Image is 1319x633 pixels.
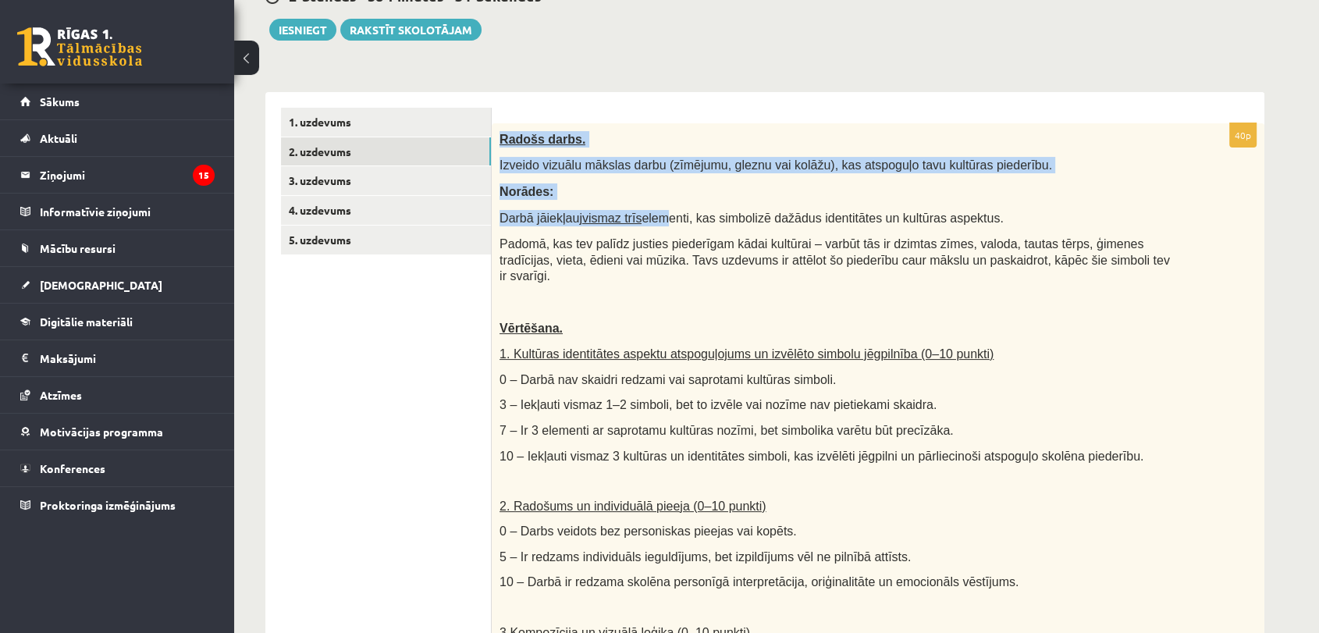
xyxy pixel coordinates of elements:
[16,16,740,32] body: Editor, wiswyg-editor-user-answer-47433862554520
[20,194,215,229] a: Informatīvie ziņojumi
[281,226,491,254] a: 5. uzdevums
[20,414,215,450] a: Motivācijas programma
[500,347,994,361] span: 1. Kultūras identitātes aspektu atspoguļojums un izvēlēto simbolu jēgpilnība (0–10 punkti)
[20,267,215,303] a: [DEMOGRAPHIC_DATA]
[20,487,215,523] a: Proktoringa izmēģinājums
[20,84,215,119] a: Sākums
[500,575,1019,589] span: 10 – Darbā ir redzama skolēna personīgā interpretācija, oriģinalitāte un emocionāls vēstījums.
[340,19,482,41] a: Rakstīt skolotājam
[281,196,491,225] a: 4. uzdevums
[20,230,215,266] a: Mācību resursi
[500,424,954,437] span: 7 – Ir 3 elementi ar saprotamu kultūras nozīmi, bet simbolika varētu būt precīzāka.
[17,27,142,66] a: Rīgas 1. Tālmācības vidusskola
[1229,123,1257,148] p: 40p
[500,322,563,335] span: Vērtēšana.
[500,237,1170,283] span: Padomā, kas tev palīdz justies piederīgam kādai kultūrai – varbūt tās ir dzimtas zīmes, valoda, t...
[500,525,797,538] span: 0 – Darbs veidots bez personiskas pieejas vai kopēts.
[193,165,215,186] i: 15
[40,157,215,193] legend: Ziņojumi
[582,212,642,225] u: vismaz trīs
[500,398,937,411] span: 3 – Iekļauti vismaz 1–2 simboli, bet to izvēle vai nozīme nav pietiekami skaidra.
[500,133,585,146] span: Radošs darbs.
[281,137,491,166] a: 2. uzdevums
[281,166,491,195] a: 3. uzdevums
[269,19,336,41] button: Iesniegt
[500,550,911,564] span: 5 – Ir redzams individuāls ieguldījums, bet izpildījums vēl ne pilnībā attīsts.
[40,94,80,108] span: Sākums
[500,500,766,513] span: 2. Radošums un individuālā pieeja (0–10 punkti)
[20,377,215,413] a: Atzīmes
[500,450,1143,463] span: 10 – Iekļauti vismaz 3 kultūras un identitātes simboli, kas izvēlēti jēgpilni un pārliecinoši ats...
[20,340,215,376] a: Maksājumi
[500,373,836,386] span: 0 – Darbā nav skaidri redzami vai saprotami kultūras simboli.
[40,194,215,229] legend: Informatīvie ziņojumi
[40,241,116,255] span: Mācību resursi
[40,461,105,475] span: Konferences
[40,131,77,145] span: Aktuāli
[40,388,82,402] span: Atzīmes
[500,185,553,198] span: Norādes:
[20,304,215,340] a: Digitālie materiāli
[281,108,491,137] a: 1. uzdevums
[20,157,215,193] a: Ziņojumi15
[40,425,163,439] span: Motivācijas programma
[40,340,215,376] legend: Maksājumi
[40,315,133,329] span: Digitālie materiāli
[20,450,215,486] a: Konferences
[500,212,1004,225] span: Darbā jāiekļauj elementi, kas simbolizē dažādus identitātes un kultūras aspektus.
[20,120,215,156] a: Aktuāli
[40,278,162,292] span: [DEMOGRAPHIC_DATA]
[40,498,176,512] span: Proktoringa izmēģinājums
[500,158,1052,172] span: Izveido vizuālu mākslas darbu (zīmējumu, gleznu vai kolāžu), kas atspoguļo tavu kultūras piederību.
